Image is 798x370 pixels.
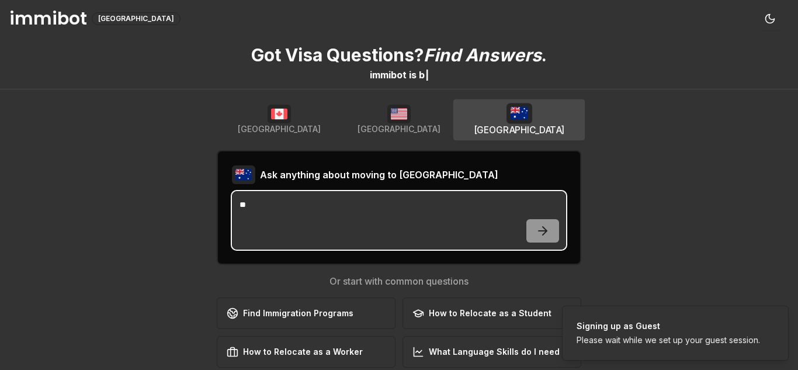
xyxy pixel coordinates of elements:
[577,334,760,346] div: Please wait while we set up your guest session.
[358,123,440,135] span: [GEOGRAPHIC_DATA]
[92,12,181,25] div: [GEOGRAPHIC_DATA]
[412,307,551,319] div: How to Relocate as a Student
[473,124,564,137] span: [GEOGRAPHIC_DATA]
[387,105,411,123] img: USA flag
[424,44,542,65] span: Find Answers
[403,298,581,329] button: How to Relocate as a Student
[9,8,87,29] h1: immibot
[238,123,321,135] span: [GEOGRAPHIC_DATA]
[412,346,560,358] div: What Language Skills do I need
[232,165,255,184] img: Australia flag
[425,69,429,81] span: |
[217,274,581,288] h3: Or start with common questions
[577,320,760,332] div: Signing up as Guest
[217,298,395,329] button: Find Immigration Programs
[419,69,425,81] span: b
[227,346,363,358] div: How to Relocate as a Worker
[217,336,395,368] button: How to Relocate as a Worker
[227,307,353,319] div: Find Immigration Programs
[506,103,532,123] img: Australia flag
[260,168,498,182] h2: Ask anything about moving to [GEOGRAPHIC_DATA]
[403,336,581,368] button: What Language Skills do I need
[268,105,291,123] img: Canada flag
[370,68,417,82] div: immibot is
[251,44,547,65] p: Got Visa Questions? .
